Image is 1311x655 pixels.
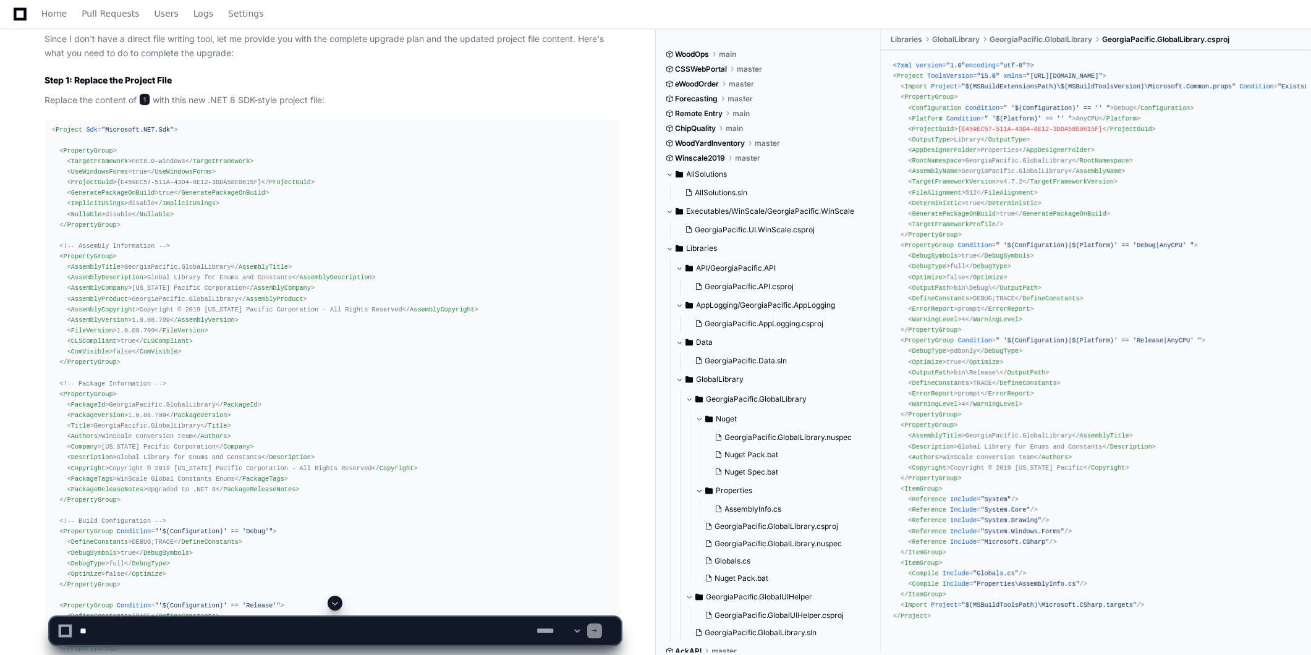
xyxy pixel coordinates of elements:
[67,211,106,218] span: < >
[908,167,961,175] span: < >
[67,295,132,303] span: < >
[908,136,954,143] span: < >
[67,327,117,334] span: < >
[962,83,1236,90] span: "$(MSBuildExtensionsPath)\$(MSBuildToolsVersion)\Microsoft.Common.props"
[988,136,1027,143] span: OutputType
[977,72,999,80] span: "15.0"
[912,305,954,313] span: ErrorReport
[71,401,105,408] span: PackageId
[155,168,211,175] span: UseWindowsForms
[143,337,189,345] span: CLSCompliant
[676,138,745,148] span: WoodYardInventory
[1110,125,1152,133] span: ProjectGuid
[1140,104,1190,112] span: Configuration
[59,380,166,387] span: <!-- Package Information -->
[666,201,872,221] button: Executables/WinScale/GeorgiaPacific.WinScale
[59,358,121,366] span: </ >
[710,463,864,481] button: Nuget Spec.bat
[690,315,864,332] button: GeorgiaPacific.AppLogging.csproj
[977,189,1038,196] span: </ >
[676,64,728,74] span: CSSWebPortal
[908,125,957,133] span: < >
[931,83,957,90] span: Project
[59,147,116,154] span: < >
[904,337,954,344] span: PropertyGroup
[908,252,961,260] span: < >
[71,348,109,355] span: ComVisible
[67,158,132,165] span: < >
[912,157,961,164] span: RootNamespace
[1030,178,1114,185] span: TargetFrameworkVersion
[893,72,1106,80] span: < = = >
[957,337,991,344] span: Condition
[685,389,872,409] button: GeorgiaPacific.GlobalLibrary
[697,263,776,273] span: API/GeorgiaPacific.API
[977,252,1033,260] span: </ >
[908,263,950,270] span: < >
[193,10,213,17] span: Logs
[988,390,1030,397] span: ErrorReport
[695,188,748,198] span: AllSolutions.sln
[67,168,132,175] span: < >
[726,124,744,133] span: main
[695,589,703,604] svg: Directory
[1103,125,1156,133] span: </ >
[908,178,999,185] span: < >
[685,335,693,350] svg: Directory
[932,35,980,44] span: GlobalLibrary
[912,252,957,260] span: DebugSymbols
[170,316,239,324] span: </ >
[957,242,991,249] span: Condition
[174,189,269,196] span: </ >
[676,295,872,315] button: AppLogging/GeorgiaPacific.AppLogging
[67,263,124,271] span: < >
[254,284,311,292] span: AssemblyCompany
[996,242,1194,249] span: " '$(Configuration)|$(Platform)' == 'Debug|AnyCPU' "
[725,504,782,514] span: AssemblyInfo.cs
[706,592,813,602] span: GeorgiaPacific.GlobalUIHelper
[82,10,139,17] span: Pull Requests
[912,295,969,302] span: DefineConstants
[1003,72,1022,80] span: xmlns
[715,522,839,531] span: GeorgiaPacific.GlobalLibrary.csproj
[676,332,872,352] button: Data
[697,300,836,310] span: AppLogging/GeorgiaPacific.AppLogging
[64,253,113,260] span: PropertyGroup
[700,552,864,570] button: Globals.cs
[86,126,97,133] span: Sdk
[737,64,763,74] span: master
[676,167,683,182] svg: Directory
[705,483,713,498] svg: Directory
[71,274,143,281] span: AssemblyDescription
[973,400,1019,408] span: WarningLevel
[908,295,973,302] span: < >
[706,394,807,404] span: GeorgiaPacific.GlobalLibrary
[681,184,864,201] button: AllSolutions.sln
[261,179,315,186] span: </ >
[912,221,996,228] span: TargetFrameworkProfile
[904,83,927,90] span: Import
[999,62,1026,69] span: "utf-8"
[690,352,864,370] button: GeorgiaPacific.Data.sln
[908,115,1076,122] span: < = >
[676,94,718,104] span: Forecasting
[999,379,1056,387] span: DefineConstants
[715,539,842,549] span: GeorgiaPacific.GlobalLibrary.nuspec
[908,326,957,334] span: PropertyGroup
[992,284,1042,292] span: </ >
[1015,295,1084,302] span: </ >
[231,263,292,271] span: </ >
[71,306,136,313] span: AssemblyCopyright
[912,400,957,408] span: WarningLevel
[45,32,621,61] p: Since I don't have a direct file writing tool, let me provide you with the complete upgrade plan ...
[912,115,942,122] span: Platform
[132,211,174,218] span: </ >
[140,348,178,355] span: ComVisible
[676,109,723,119] span: Remote Entry
[977,347,1022,355] span: </ >
[67,200,129,207] span: < >
[64,147,113,154] span: PropertyGroup
[908,231,957,239] span: PropertyGroup
[908,189,965,196] span: < >
[67,189,159,196] span: < >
